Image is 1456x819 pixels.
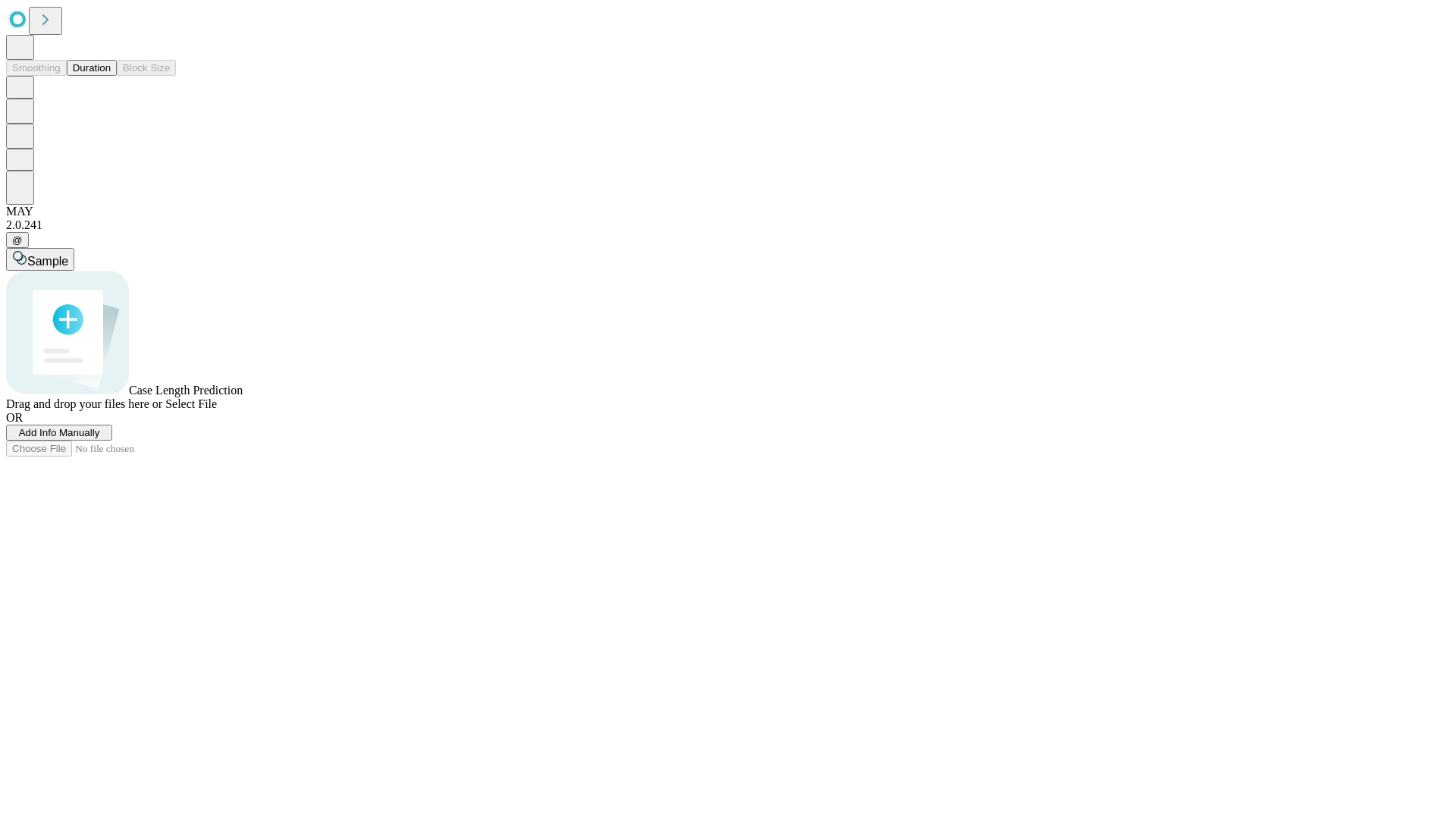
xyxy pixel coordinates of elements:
[6,205,1450,218] div: MAY
[6,218,1450,232] div: 2.0.241
[6,60,67,76] button: Smoothing
[6,232,29,248] button: @
[6,397,162,410] span: Drag and drop your files here or
[6,248,74,271] button: Sample
[6,425,112,441] button: Add Info Manually
[67,60,117,76] button: Duration
[6,411,23,424] span: OR
[19,427,100,438] span: Add Info Manually
[165,397,217,410] span: Select File
[12,234,23,246] span: @
[27,255,68,268] span: Sample
[129,384,243,397] span: Case Length Prediction
[117,60,176,76] button: Block Size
